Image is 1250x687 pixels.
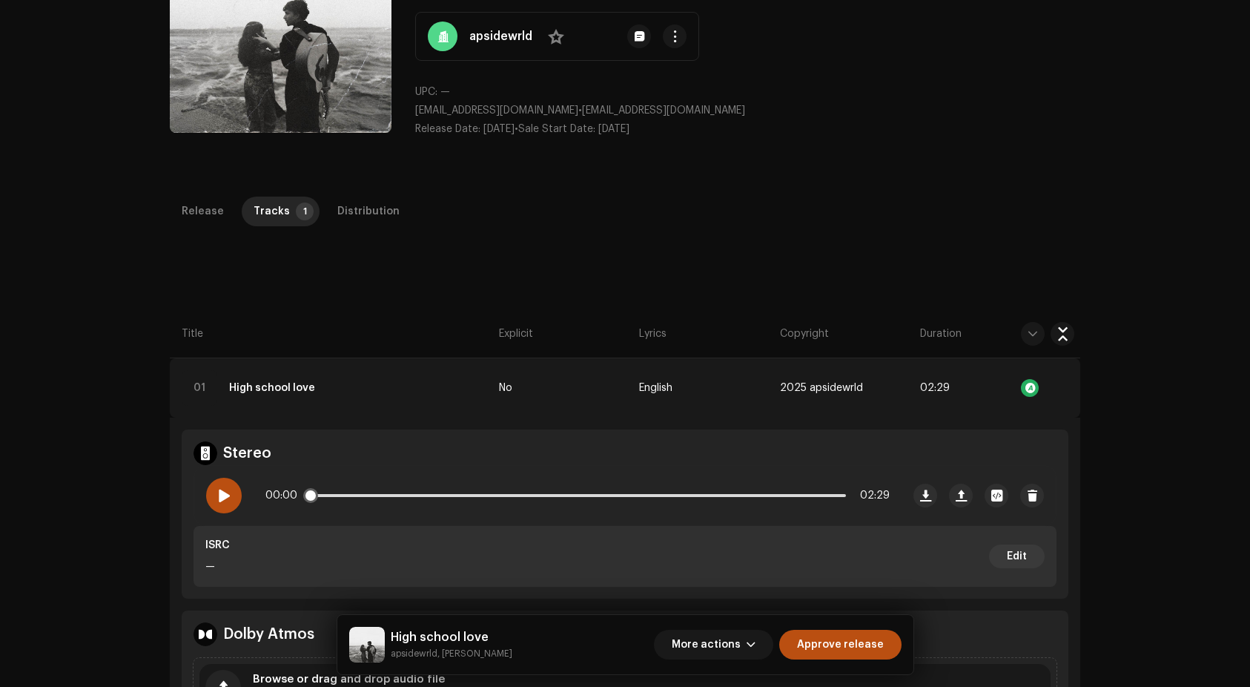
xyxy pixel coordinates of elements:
button: Approve release [779,630,902,660]
span: [DATE] [483,124,515,134]
span: • [415,124,518,134]
span: Release Date: [415,124,480,134]
h4: Dolby Atmos [223,625,314,643]
span: Edit [1007,542,1027,571]
h5: High school love [391,628,512,646]
span: 02:29 [920,383,950,393]
span: Lyrics [639,326,667,341]
span: [DATE] [598,124,629,134]
span: [EMAIL_ADDRESS][DOMAIN_NAME] [415,105,578,116]
span: More actions [672,630,741,660]
h4: Stereo [223,444,271,462]
span: 2025 apsidewrld [780,383,863,394]
div: Distribution [337,197,400,226]
span: Browse or drag and drop audio file [253,674,445,685]
span: Explicit [499,326,533,341]
span: No [499,383,512,394]
div: Tracks [254,197,290,226]
span: Copyright [780,326,829,341]
span: Sale Start Date: [518,124,595,134]
span: UPC: [415,87,437,97]
span: Duration [920,326,962,341]
p: • [415,103,1080,119]
span: 00:00 [265,481,303,510]
strong: High school love [229,373,315,403]
img: 01d5fc02-025f-4774-b728-cc2e76bd320d [349,627,385,663]
span: [EMAIL_ADDRESS][DOMAIN_NAME] [582,105,745,116]
small: High school love [391,646,512,661]
p-badge: 1 [296,203,314,220]
span: Approve release [797,630,884,660]
span: English [639,383,672,394]
button: Edit [989,545,1045,568]
button: More actions [654,630,773,660]
span: 02:29 [852,481,890,510]
span: — [440,87,450,97]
